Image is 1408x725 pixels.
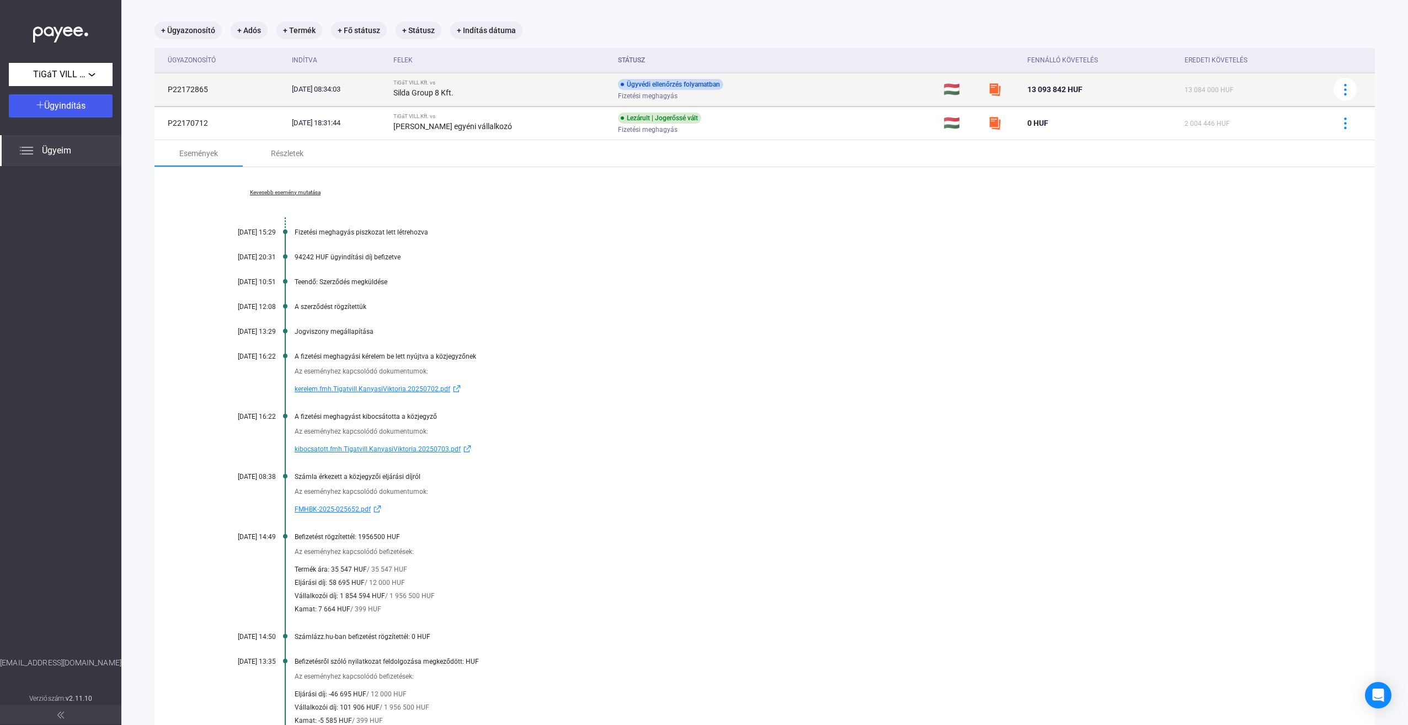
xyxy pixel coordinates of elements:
div: Jogviszony megállapítása [295,328,1320,335]
a: kerelem.fmh.Tigatvill.KanyasiViktoria.20250702.pdfexternal-link-blue [295,382,1320,396]
div: [DATE] 12:08 [210,303,276,311]
img: plus-white.svg [36,101,44,109]
span: 2 004 446 HUF [1185,120,1230,127]
div: Fennálló követelés [1027,54,1176,67]
div: Teendő: Szerződés megküldése [295,278,1320,286]
span: / 1 956 500 HUF [380,701,429,714]
div: Lezárult | Jogerőssé vált [618,113,701,124]
div: Befizetést rögzítettél: 1956500 HUF [295,533,1320,541]
div: Fennálló követelés [1027,54,1098,67]
img: external-link-blue [450,385,463,393]
div: Felek [393,54,609,67]
span: Ügyeim [42,144,71,157]
div: [DATE] 13:35 [210,658,276,665]
img: szamlazzhu-mini [988,116,1001,130]
div: [DATE] 08:34:03 [292,84,384,95]
img: more-blue [1340,118,1351,129]
div: [DATE] 20:31 [210,253,276,261]
div: TiGáT VILL Kft. vs [393,79,609,86]
div: [DATE] 16:22 [210,413,276,420]
div: Eredeti követelés [1185,54,1247,67]
div: Számlázz.hu-ban befizetést rögzítettél: 0 HUF [295,633,1320,641]
span: Kamat: 7 664 HUF [295,603,350,616]
div: Indítva [292,54,384,67]
span: / 12 000 HUF [365,576,405,589]
div: Befizetésről szóló nyilatkozat feldolgozása megkeződött: HUF [295,658,1320,665]
div: Indítva [292,54,317,67]
span: Vállalkozói díj: 1 854 594 HUF [295,589,385,603]
img: list.svg [20,144,33,157]
td: 🇭🇺 [939,73,984,106]
div: [DATE] 08:38 [210,473,276,481]
a: FMHBK-2025-025652.pdfexternal-link-blue [295,503,1320,516]
span: / 399 HUF [350,603,381,616]
mat-chip: + Termék [276,22,322,39]
div: Részletek [271,147,303,160]
span: kerelem.fmh.Tigatvill.KanyasiViktoria.20250702.pdf [295,382,450,396]
span: 13 084 000 HUF [1185,86,1234,94]
img: external-link-blue [461,445,474,453]
strong: Silda Group 8 Kft. [393,88,454,97]
div: [DATE] 14:49 [210,533,276,541]
td: P22170712 [154,106,287,140]
span: Termék ára: 35 547 HUF [295,563,367,576]
span: Fizetési meghagyás [618,89,678,103]
button: more-blue [1334,78,1357,101]
span: Ügyindítás [44,100,86,111]
img: more-blue [1340,84,1351,95]
div: Felek [393,54,413,67]
mat-chip: + Adós [231,22,268,39]
button: Ügyindítás [9,94,113,118]
div: A szerződést rögzítettük [295,303,1320,311]
div: Ügyazonosító [168,54,283,67]
div: Ügyvédi ellenőrzés folyamatban [618,79,723,90]
mat-chip: + Státusz [396,22,441,39]
span: Eljárási díj: -46 695 HUF [295,687,366,701]
span: Fizetési meghagyás [618,123,678,136]
span: FMHBK-2025-025652.pdf [295,503,371,516]
td: P22172865 [154,73,287,106]
img: szamlazzhu-mini [988,83,1001,96]
a: Kevesebb esemény mutatása [210,189,361,196]
div: A fizetési meghagyási kérelem be lett nyújtva a közjegyzőnek [295,353,1320,360]
div: Az eseményhez kapcsolódó dokumentumok: [295,426,1320,437]
mat-chip: + Fő státusz [331,22,387,39]
div: [DATE] 18:31:44 [292,118,384,129]
div: 94242 HUF ügyindítási díj befizetve [295,253,1320,261]
div: [DATE] 16:22 [210,353,276,360]
button: more-blue [1334,111,1357,135]
div: Open Intercom Messenger [1365,682,1391,708]
span: kibocsatott.fmh.Tigatvill.KanyasiViktoria.20250703.pdf [295,443,461,456]
div: [DATE] 10:51 [210,278,276,286]
div: Az eseményhez kapcsolódó dokumentumok: [295,366,1320,377]
a: kibocsatott.fmh.Tigatvill.KanyasiViktoria.20250703.pdfexternal-link-blue [295,443,1320,456]
img: white-payee-white-dot.svg [33,20,88,43]
span: Vállalkozói díj: 101 906 HUF [295,701,380,714]
img: external-link-blue [371,505,384,513]
span: / 12 000 HUF [366,687,407,701]
div: Eredeti követelés [1185,54,1320,67]
strong: v2.11.10 [66,695,92,702]
div: [DATE] 15:29 [210,228,276,236]
mat-chip: + Ügyazonosító [154,22,222,39]
span: / 1 956 500 HUF [385,589,435,603]
div: Események [179,147,218,160]
td: 🇭🇺 [939,106,984,140]
strong: [PERSON_NAME] egyéni vállalkozó [393,122,512,131]
span: 0 HUF [1027,119,1048,127]
span: Eljárási díj: 58 695 HUF [295,576,365,589]
div: TiGáT VILL Kft. vs [393,113,609,120]
div: [DATE] 13:29 [210,328,276,335]
mat-chip: + Indítás dátuma [450,22,522,39]
span: / 35 547 HUF [367,563,407,576]
div: Számla érkezett a közjegyzői eljárási díjról [295,473,1320,481]
button: TiGáT VILL Kft. [9,63,113,86]
div: [DATE] 14:50 [210,633,276,641]
th: Státusz [614,48,939,73]
div: A fizetési meghagyást kibocsátotta a közjegyző [295,413,1320,420]
div: Ügyazonosító [168,54,216,67]
div: Az eseményhez kapcsolódó befizetések: [295,671,1320,682]
img: arrow-double-left-grey.svg [57,712,64,718]
div: Fizetési meghagyás piszkozat lett létrehozva [295,228,1320,236]
span: TiGáT VILL Kft. [33,68,88,81]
